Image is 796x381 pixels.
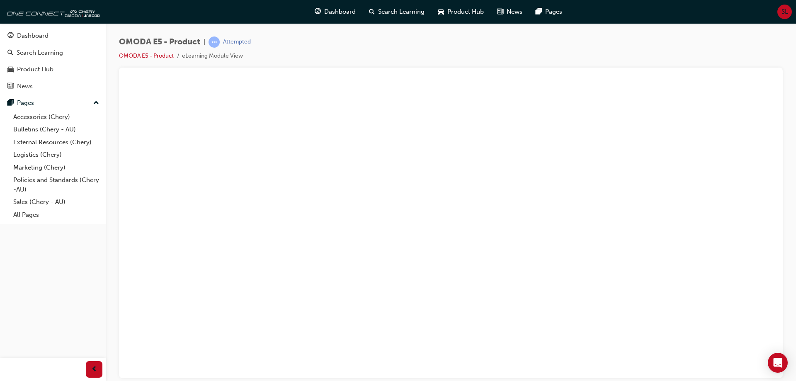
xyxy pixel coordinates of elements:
[3,45,102,61] a: Search Learning
[10,161,102,174] a: Marketing (Chery)
[768,353,788,373] div: Open Intercom Messenger
[3,62,102,77] a: Product Hub
[438,7,444,17] span: car-icon
[10,123,102,136] a: Bulletins (Chery - AU)
[17,65,53,74] div: Product Hub
[447,7,484,17] span: Product Hub
[777,5,792,19] button: SL
[204,37,205,47] span: |
[545,7,562,17] span: Pages
[17,48,63,58] div: Search Learning
[10,148,102,161] a: Logistics (Chery)
[3,27,102,95] button: DashboardSearch LearningProduct HubNews
[378,7,425,17] span: Search Learning
[10,111,102,124] a: Accessories (Chery)
[7,49,13,57] span: search-icon
[119,52,174,59] a: OMODA E5 - Product
[7,99,14,107] span: pages-icon
[529,3,569,20] a: pages-iconPages
[308,3,362,20] a: guage-iconDashboard
[223,38,251,46] div: Attempted
[781,7,788,17] span: SL
[3,79,102,94] a: News
[497,7,503,17] span: news-icon
[315,7,321,17] span: guage-icon
[431,3,490,20] a: car-iconProduct Hub
[4,3,99,20] img: oneconnect
[369,7,375,17] span: search-icon
[10,136,102,149] a: External Resources (Chery)
[324,7,356,17] span: Dashboard
[7,83,14,90] span: news-icon
[119,37,200,47] span: OMODA E5 - Product
[3,28,102,44] a: Dashboard
[17,98,34,108] div: Pages
[17,82,33,91] div: News
[3,95,102,111] button: Pages
[7,66,14,73] span: car-icon
[10,196,102,209] a: Sales (Chery - AU)
[490,3,529,20] a: news-iconNews
[182,51,243,61] li: eLearning Module View
[91,364,97,375] span: prev-icon
[93,98,99,109] span: up-icon
[10,174,102,196] a: Policies and Standards (Chery -AU)
[10,209,102,221] a: All Pages
[17,31,49,41] div: Dashboard
[536,7,542,17] span: pages-icon
[362,3,431,20] a: search-iconSearch Learning
[507,7,522,17] span: News
[209,36,220,48] span: learningRecordVerb_ATTEMPT-icon
[7,32,14,40] span: guage-icon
